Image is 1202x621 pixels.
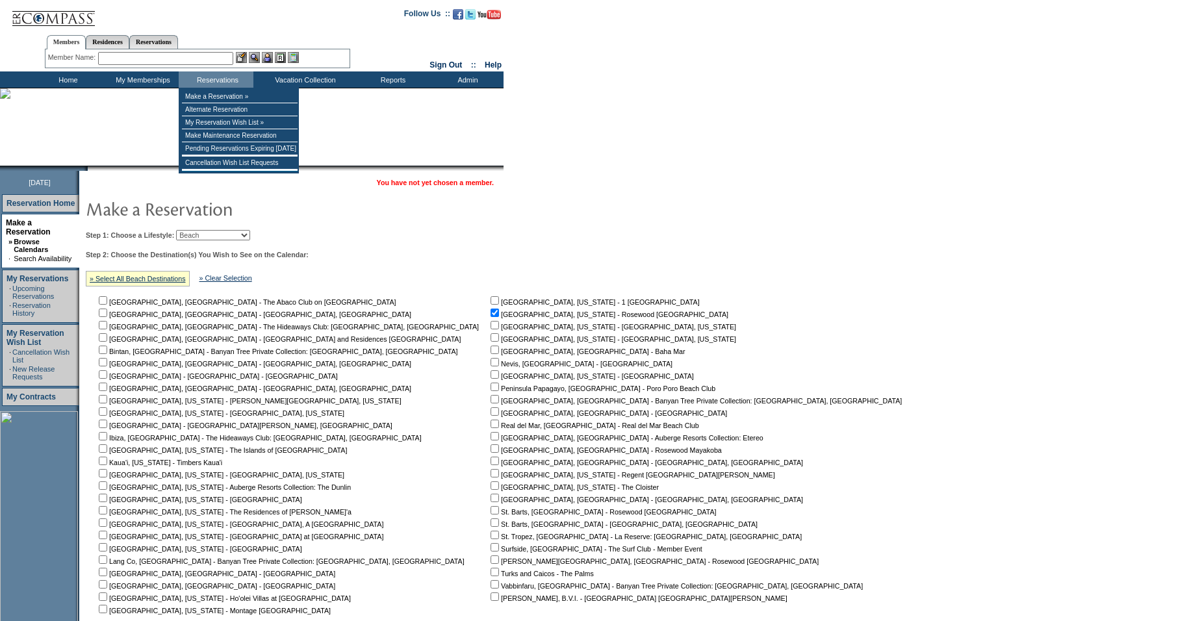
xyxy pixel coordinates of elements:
td: Alternate Reservation [182,103,298,116]
div: Member Name: [48,52,98,63]
nobr: [GEOGRAPHIC_DATA], [GEOGRAPHIC_DATA] - Rosewood Mayakoba [488,446,722,454]
span: [DATE] [29,179,51,186]
nobr: [GEOGRAPHIC_DATA], [US_STATE] - [GEOGRAPHIC_DATA], [US_STATE] [488,335,736,343]
nobr: [GEOGRAPHIC_DATA], [US_STATE] - [GEOGRAPHIC_DATA] [488,372,694,380]
nobr: St. Barts, [GEOGRAPHIC_DATA] - [GEOGRAPHIC_DATA], [GEOGRAPHIC_DATA] [488,520,758,528]
nobr: [GEOGRAPHIC_DATA], [US_STATE] - [GEOGRAPHIC_DATA], [US_STATE] [96,409,344,417]
nobr: [GEOGRAPHIC_DATA], [US_STATE] - The Cloister [488,483,659,491]
a: Make a Reservation [6,218,51,236]
a: Sign Out [429,60,462,70]
td: Cancellation Wish List Requests [182,157,298,170]
a: » Clear Selection [199,274,252,282]
nobr: [PERSON_NAME][GEOGRAPHIC_DATA], [GEOGRAPHIC_DATA] - Rosewood [GEOGRAPHIC_DATA] [488,557,819,565]
nobr: [GEOGRAPHIC_DATA], [GEOGRAPHIC_DATA] - [GEOGRAPHIC_DATA], [GEOGRAPHIC_DATA] [96,310,411,318]
nobr: [GEOGRAPHIC_DATA], [US_STATE] - [GEOGRAPHIC_DATA], A [GEOGRAPHIC_DATA] [96,520,383,528]
nobr: [GEOGRAPHIC_DATA], [US_STATE] - The Islands of [GEOGRAPHIC_DATA] [96,446,347,454]
nobr: [GEOGRAPHIC_DATA], [US_STATE] - Montage [GEOGRAPHIC_DATA] [96,607,331,615]
a: Become our fan on Facebook [453,13,463,21]
a: Browse Calendars [14,238,48,253]
a: Search Availability [14,255,71,262]
nobr: [GEOGRAPHIC_DATA], [US_STATE] - Rosewood [GEOGRAPHIC_DATA] [488,310,728,318]
a: My Reservation Wish List [6,329,64,347]
span: :: [471,60,476,70]
b: Step 1: Choose a Lifestyle: [86,231,174,239]
b: Step 2: Choose the Destination(s) You Wish to See on the Calendar: [86,251,309,259]
a: Reservation Home [6,199,75,208]
img: pgTtlMakeReservation.gif [86,196,346,222]
a: Members [47,35,86,49]
td: Make Maintenance Reservation [182,129,298,142]
td: Admin [429,71,504,88]
img: Impersonate [262,52,273,63]
a: Cancellation Wish List [12,348,70,364]
nobr: [GEOGRAPHIC_DATA], [US_STATE] - 1 [GEOGRAPHIC_DATA] [488,298,700,306]
td: Home [29,71,104,88]
nobr: [GEOGRAPHIC_DATA], [US_STATE] - [PERSON_NAME][GEOGRAPHIC_DATA], [US_STATE] [96,397,402,405]
img: Follow us on Twitter [465,9,476,19]
a: My Reservations [6,274,68,283]
nobr: [GEOGRAPHIC_DATA], [GEOGRAPHIC_DATA] - [GEOGRAPHIC_DATA] [488,409,727,417]
img: blank.gif [88,166,89,171]
nobr: [GEOGRAPHIC_DATA], [GEOGRAPHIC_DATA] - Baha Mar [488,348,685,355]
nobr: Surfside, [GEOGRAPHIC_DATA] - The Surf Club - Member Event [488,545,702,553]
a: Upcoming Reservations [12,285,54,300]
img: b_edit.gif [236,52,247,63]
a: Follow us on Twitter [465,13,476,21]
nobr: Real del Mar, [GEOGRAPHIC_DATA] - Real del Mar Beach Club [488,422,699,429]
nobr: [GEOGRAPHIC_DATA], [GEOGRAPHIC_DATA] - The Abaco Club on [GEOGRAPHIC_DATA] [96,298,396,306]
nobr: [GEOGRAPHIC_DATA], [GEOGRAPHIC_DATA] - Auberge Resorts Collection: Etereo [488,434,763,442]
nobr: Ibiza, [GEOGRAPHIC_DATA] - The Hideaways Club: [GEOGRAPHIC_DATA], [GEOGRAPHIC_DATA] [96,434,422,442]
nobr: [GEOGRAPHIC_DATA], [US_STATE] - [GEOGRAPHIC_DATA] at [GEOGRAPHIC_DATA] [96,533,383,540]
nobr: [GEOGRAPHIC_DATA] - [GEOGRAPHIC_DATA][PERSON_NAME], [GEOGRAPHIC_DATA] [96,422,392,429]
td: Reservations [179,71,253,88]
nobr: St. Barts, [GEOGRAPHIC_DATA] - Rosewood [GEOGRAPHIC_DATA] [488,508,716,516]
nobr: [GEOGRAPHIC_DATA], [US_STATE] - Ho'olei Villas at [GEOGRAPHIC_DATA] [96,594,351,602]
nobr: [GEOGRAPHIC_DATA], [GEOGRAPHIC_DATA] - [GEOGRAPHIC_DATA], [GEOGRAPHIC_DATA] [488,496,803,503]
img: b_calculator.gif [288,52,299,63]
a: Subscribe to our YouTube Channel [478,13,501,21]
td: My Reservation Wish List » [182,116,298,129]
nobr: Peninsula Papagayo, [GEOGRAPHIC_DATA] - Poro Poro Beach Club [488,385,715,392]
a: New Release Requests [12,365,55,381]
b: » [8,238,12,246]
nobr: Turks and Caicos - The Palms [488,570,594,577]
span: You have not yet chosen a member. [377,179,494,186]
td: Reports [354,71,429,88]
td: · [9,285,11,300]
nobr: Bintan, [GEOGRAPHIC_DATA] - Banyan Tree Private Collection: [GEOGRAPHIC_DATA], [GEOGRAPHIC_DATA] [96,348,458,355]
td: · [9,301,11,317]
nobr: [GEOGRAPHIC_DATA], [US_STATE] - Auberge Resorts Collection: The Dunlin [96,483,351,491]
nobr: [GEOGRAPHIC_DATA] - [GEOGRAPHIC_DATA] - [GEOGRAPHIC_DATA] [96,372,338,380]
a: Reservation History [12,301,51,317]
nobr: [GEOGRAPHIC_DATA], [US_STATE] - The Residences of [PERSON_NAME]'a [96,508,352,516]
nobr: [PERSON_NAME], B.V.I. - [GEOGRAPHIC_DATA] [GEOGRAPHIC_DATA][PERSON_NAME] [488,594,787,602]
td: · [8,255,12,262]
nobr: [GEOGRAPHIC_DATA], [US_STATE] - [GEOGRAPHIC_DATA] [96,496,302,503]
nobr: [GEOGRAPHIC_DATA], [US_STATE] - [GEOGRAPHIC_DATA], [US_STATE] [96,471,344,479]
td: My Memberships [104,71,179,88]
nobr: Nevis, [GEOGRAPHIC_DATA] - [GEOGRAPHIC_DATA] [488,360,672,368]
td: · [9,365,11,381]
img: Subscribe to our YouTube Channel [478,10,501,19]
nobr: Lang Co, [GEOGRAPHIC_DATA] - Banyan Tree Private Collection: [GEOGRAPHIC_DATA], [GEOGRAPHIC_DATA] [96,557,465,565]
img: promoShadowLeftCorner.gif [83,166,88,171]
nobr: [GEOGRAPHIC_DATA], [US_STATE] - [GEOGRAPHIC_DATA], [US_STATE] [488,323,736,331]
a: Help [485,60,502,70]
td: Pending Reservations Expiring [DATE] [182,142,298,155]
a: Residences [86,35,129,49]
nobr: [GEOGRAPHIC_DATA], [GEOGRAPHIC_DATA] - The Hideaways Club: [GEOGRAPHIC_DATA], [GEOGRAPHIC_DATA] [96,323,479,331]
td: · [9,348,11,364]
td: Vacation Collection [253,71,354,88]
td: Make a Reservation » [182,90,298,103]
nobr: [GEOGRAPHIC_DATA], [US_STATE] - [GEOGRAPHIC_DATA] [96,545,302,553]
img: Reservations [275,52,286,63]
img: View [249,52,260,63]
a: » Select All Beach Destinations [90,275,186,283]
nobr: [GEOGRAPHIC_DATA], [GEOGRAPHIC_DATA] - [GEOGRAPHIC_DATA] and Residences [GEOGRAPHIC_DATA] [96,335,461,343]
nobr: [GEOGRAPHIC_DATA], [GEOGRAPHIC_DATA] - [GEOGRAPHIC_DATA] [96,570,335,577]
nobr: Kaua'i, [US_STATE] - Timbers Kaua'i [96,459,222,466]
nobr: Vabbinfaru, [GEOGRAPHIC_DATA] - Banyan Tree Private Collection: [GEOGRAPHIC_DATA], [GEOGRAPHIC_DATA] [488,582,863,590]
nobr: [GEOGRAPHIC_DATA], [US_STATE] - Regent [GEOGRAPHIC_DATA][PERSON_NAME] [488,471,775,479]
img: Become our fan on Facebook [453,9,463,19]
nobr: [GEOGRAPHIC_DATA], [GEOGRAPHIC_DATA] - Banyan Tree Private Collection: [GEOGRAPHIC_DATA], [GEOGRA... [488,397,902,405]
